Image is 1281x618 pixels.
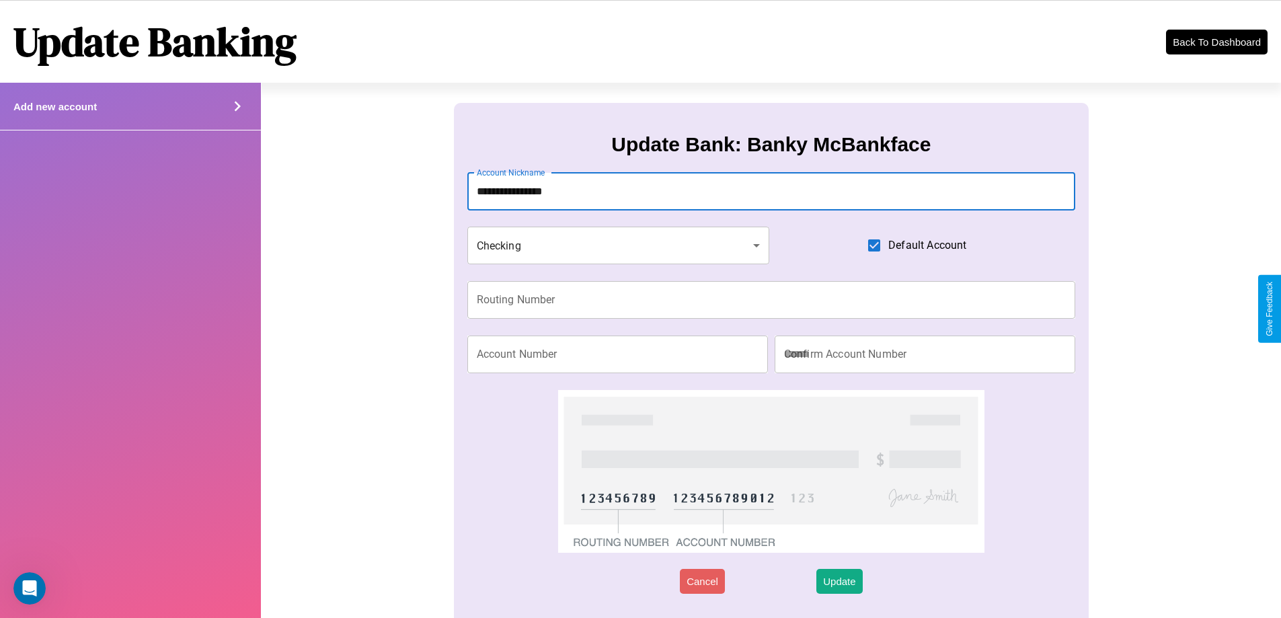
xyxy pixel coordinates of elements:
img: check [558,390,984,553]
button: Update [816,569,862,594]
div: Give Feedback [1265,282,1274,336]
button: Cancel [680,569,725,594]
h3: Update Bank: Banky McBankface [611,133,931,156]
h1: Update Banking [13,14,297,69]
h4: Add new account [13,101,97,112]
iframe: Intercom live chat [13,572,46,605]
span: Default Account [888,237,966,254]
label: Account Nickname [477,167,545,178]
button: Back To Dashboard [1166,30,1268,54]
div: Checking [467,227,770,264]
